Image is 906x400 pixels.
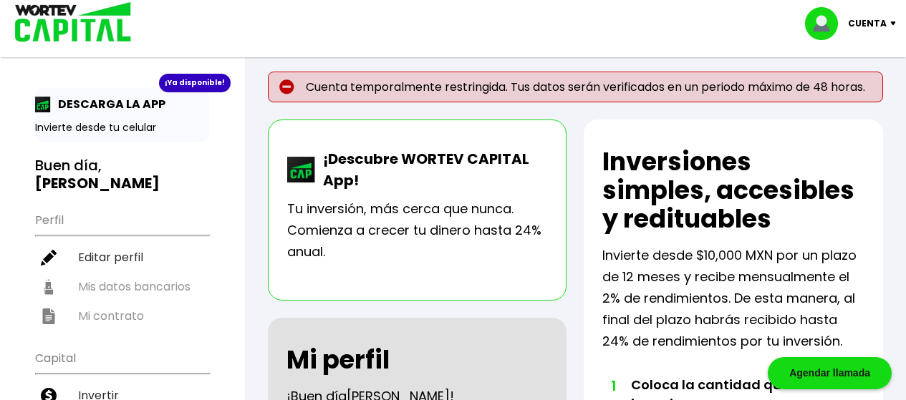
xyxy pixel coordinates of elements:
[268,72,883,102] p: Cuenta temporalmente restringida. Tus datos serán verificados en un periodo máximo de 48 horas.
[35,243,209,272] a: Editar perfil
[51,95,165,113] p: DESCARGA LA APP
[279,79,294,94] img: error-circle.027baa21.svg
[35,157,209,192] h3: Buen día,
[609,375,617,396] span: 1
[316,148,548,191] p: ¡Descubre WORTEV CAPITAL App!
[35,120,209,135] p: Invierte desde tu celular
[35,204,209,331] ul: Perfil
[287,157,316,182] img: wortev-capital-app-icon
[848,13,887,34] p: Cuenta
[286,346,390,374] h2: Mi perfil
[159,74,231,92] div: ¡Ya disponible!
[768,357,892,389] div: Agendar llamada
[602,245,864,352] p: Invierte desde $10,000 MXN por un plazo de 12 meses y recibe mensualmente el 2% de rendimientos. ...
[602,147,864,233] h2: Inversiones simples, accesibles y redituables
[35,97,51,112] img: app-icon
[287,198,548,263] p: Tu inversión, más cerca que nunca. Comienza a crecer tu dinero hasta 24% anual.
[41,250,57,265] img: editar-icon.952d3147.svg
[887,21,906,26] img: icon-down
[805,7,848,40] img: profile-image
[35,173,160,193] b: [PERSON_NAME]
